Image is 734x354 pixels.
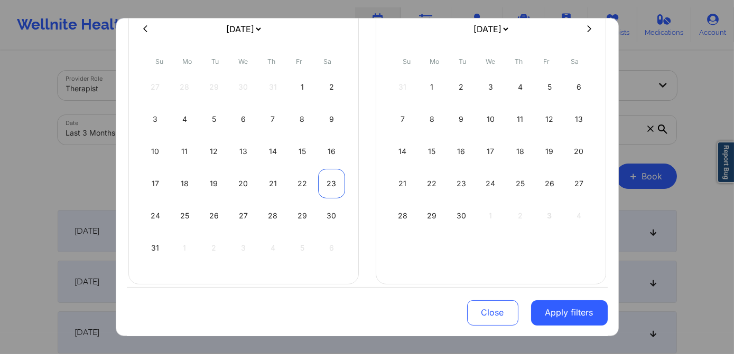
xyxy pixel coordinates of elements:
div: Mon Aug 11 2025 [171,137,198,166]
div: Thu Sep 18 2025 [507,137,534,166]
div: Thu Aug 07 2025 [259,104,286,134]
div: Sun Aug 10 2025 [142,137,169,166]
div: Thu Aug 14 2025 [259,137,286,166]
div: Sat Aug 23 2025 [318,169,345,198]
abbr: Wednesday [486,58,496,65]
div: Thu Aug 21 2025 [259,169,286,198]
div: Fri Aug 29 2025 [289,201,315,231]
abbr: Thursday [267,58,275,65]
abbr: Monday [183,58,192,65]
button: Apply filters [531,300,608,325]
div: Thu Sep 04 2025 [507,72,534,102]
div: Tue Sep 30 2025 [448,201,475,231]
div: Sun Sep 14 2025 [389,137,416,166]
div: Sun Aug 24 2025 [142,201,169,231]
div: Mon Sep 22 2025 [419,169,445,198]
div: Sun Sep 28 2025 [389,201,416,231]
div: Sat Aug 02 2025 [318,72,345,102]
div: Fri Sep 05 2025 [536,72,563,102]
div: Mon Sep 29 2025 [419,201,445,231]
div: Mon Sep 08 2025 [419,104,445,134]
div: Thu Sep 11 2025 [507,104,534,134]
abbr: Thursday [515,58,523,65]
div: Fri Aug 15 2025 [289,137,315,166]
div: Wed Aug 06 2025 [230,104,257,134]
div: Sat Aug 16 2025 [318,137,345,166]
div: Mon Aug 04 2025 [171,104,198,134]
div: Sun Aug 03 2025 [142,104,169,134]
div: Wed Aug 20 2025 [230,169,257,198]
div: Wed Sep 10 2025 [477,104,504,134]
div: Sat Aug 09 2025 [318,104,345,134]
div: Fri Sep 12 2025 [536,104,563,134]
div: Tue Sep 02 2025 [448,72,475,102]
div: Tue Aug 26 2025 [201,201,228,231]
div: Fri Sep 19 2025 [536,137,563,166]
div: Fri Aug 01 2025 [289,72,315,102]
abbr: Sunday [155,58,163,65]
div: Tue Sep 23 2025 [448,169,475,198]
abbr: Friday [544,58,550,65]
div: Mon Sep 15 2025 [419,137,445,166]
abbr: Saturday [323,58,331,65]
div: Tue Aug 12 2025 [201,137,228,166]
div: Wed Sep 24 2025 [477,169,504,198]
div: Fri Aug 22 2025 [289,169,315,198]
div: Thu Aug 28 2025 [259,201,286,231]
div: Tue Sep 16 2025 [448,137,475,166]
abbr: Sunday [403,58,411,65]
button: Close [467,300,518,325]
div: Fri Sep 26 2025 [536,169,563,198]
abbr: Wednesday [239,58,248,65]
div: Sun Sep 07 2025 [389,104,416,134]
div: Wed Sep 17 2025 [477,137,504,166]
div: Sat Sep 20 2025 [565,137,592,166]
abbr: Tuesday [212,58,219,65]
div: Sat Sep 06 2025 [565,72,592,102]
div: Mon Sep 01 2025 [419,72,445,102]
div: Sun Aug 31 2025 [142,233,169,263]
div: Tue Aug 19 2025 [201,169,228,198]
div: Mon Aug 18 2025 [171,169,198,198]
div: Sat Sep 27 2025 [565,169,592,198]
div: Fri Aug 08 2025 [289,104,315,134]
div: Mon Aug 25 2025 [171,201,198,231]
abbr: Tuesday [459,58,467,65]
div: Wed Sep 03 2025 [477,72,504,102]
abbr: Friday [296,58,303,65]
div: Tue Aug 05 2025 [201,104,228,134]
div: Wed Aug 27 2025 [230,201,257,231]
div: Sat Sep 13 2025 [565,104,592,134]
div: Tue Sep 09 2025 [448,104,475,134]
div: Sat Aug 30 2025 [318,201,345,231]
abbr: Monday [430,58,440,65]
div: Wed Aug 13 2025 [230,137,257,166]
div: Sun Aug 17 2025 [142,169,169,198]
div: Thu Sep 25 2025 [507,169,534,198]
div: Sun Sep 21 2025 [389,169,416,198]
abbr: Saturday [571,58,579,65]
